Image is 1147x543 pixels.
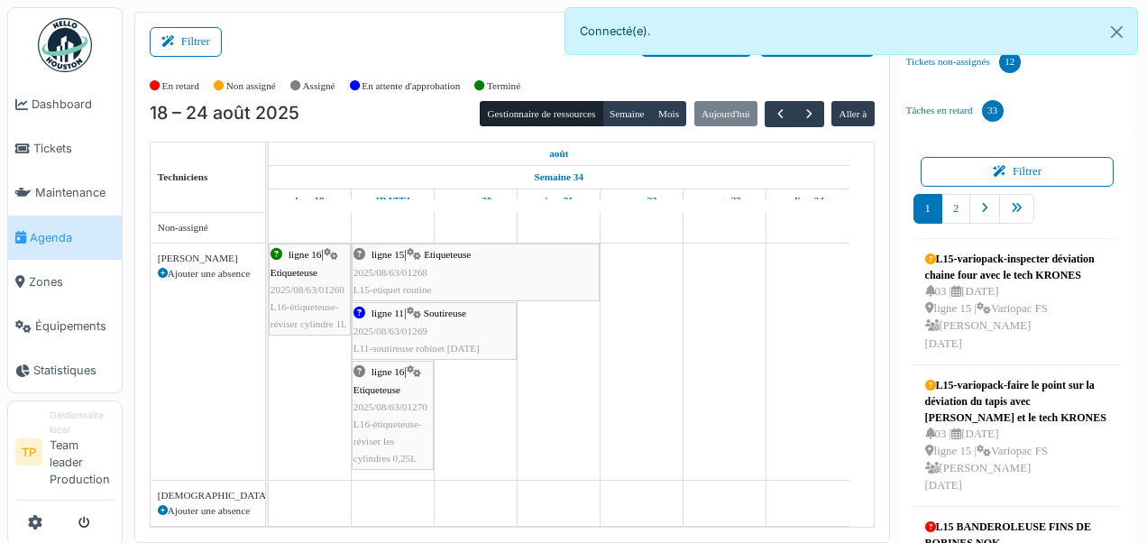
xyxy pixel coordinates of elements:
[925,426,1110,495] div: 03 | [DATE] ligne 15 | Variopac FS [PERSON_NAME] [DATE]
[271,301,347,329] span: L16-étiqueteuse-réviser cylindre 1L
[530,166,588,189] a: Semaine 34
[150,27,222,57] button: Filtrer
[8,82,122,126] a: Dashboard
[158,251,258,266] div: [PERSON_NAME]
[941,194,970,224] a: 2
[455,189,496,212] a: 20 août 2025
[226,78,276,94] label: Non assigné
[362,78,460,94] label: En attente d'approbation
[921,246,1115,357] a: L15-variopack-inspecter déviation chaine four avec le tech KRONES 03 |[DATE] ligne 15 |Variopac F...
[38,18,92,72] img: Badge_color-CXgf-gQk.svg
[982,100,1004,122] div: 33
[353,246,598,299] div: |
[704,189,746,212] a: 23 août 2025
[353,343,480,354] span: L11-soutireuse robinet [DATE]
[353,401,427,412] span: 2025/08/63/01270
[353,364,432,467] div: |
[545,143,573,165] a: 18 août 2025
[899,38,1028,87] a: Tickets non-assignés
[8,126,122,170] a: Tickets
[158,220,258,235] div: Non-assigné
[353,305,515,357] div: |
[353,326,427,336] span: 2025/08/63/01269
[289,249,321,260] span: ligne 16
[35,184,115,201] span: Maintenance
[33,140,115,157] span: Tickets
[271,284,344,295] span: 2025/08/63/01260
[602,101,652,126] button: Semaine
[651,101,687,126] button: Mois
[622,189,662,212] a: 22 août 2025
[921,373,1115,500] a: L15-variopack-faire le point sur la déviation du tapis avec [PERSON_NAME] et le tech KRONES 03 |[...
[794,101,824,127] button: Suivant
[831,101,874,126] button: Aller à
[925,251,1110,283] div: L15-variopack-inspecter déviation chaine four avec le tech KRONES
[8,348,122,392] a: Statistiques
[35,318,115,335] span: Équipements
[162,78,199,94] label: En retard
[694,101,757,126] button: Aujourd'hui
[158,503,258,519] div: Ajouter une absence
[540,189,578,212] a: 21 août 2025
[353,284,432,295] span: L15-etiquet routine
[353,419,422,464] span: L16-étiqueteuse-réviser les cylindres 0,25L
[899,87,1011,135] a: Tâches en retard
[158,171,208,182] span: Techniciens
[424,308,466,318] span: Soutireuse
[765,101,794,127] button: Précédent
[913,194,1122,238] nav: pager
[372,308,404,318] span: ligne 11
[303,78,335,94] label: Assigné
[8,216,122,260] a: Agenda
[15,438,42,465] li: TP
[50,409,115,495] li: Team leader Production
[480,101,602,126] button: Gestionnaire de ressources
[29,273,115,290] span: Zones
[8,304,122,348] a: Équipements
[8,260,122,304] a: Zones
[487,78,520,94] label: Terminé
[150,103,299,124] h2: 18 – 24 août 2025
[913,194,942,224] a: 1
[271,246,349,333] div: |
[921,157,1115,187] button: Filtrer
[1097,8,1137,56] button: Close
[353,384,400,395] span: Etiqueteuse
[15,409,115,500] a: TP Gestionnaire localTeam leader Production
[158,266,258,281] div: Ajouter une absence
[925,283,1110,353] div: 03 | [DATE] ligne 15 | Variopac FS [PERSON_NAME] [DATE]
[158,488,258,503] div: [DEMOGRAPHIC_DATA][PERSON_NAME]
[372,366,404,377] span: ligne 16
[50,409,115,437] div: Gestionnaire local
[30,229,115,246] span: Agenda
[787,189,828,212] a: 24 août 2025
[424,249,471,260] span: Etiqueteuse
[271,267,317,278] span: Etiqueteuse
[564,7,1138,55] div: Connecté(e).
[999,51,1021,73] div: 12
[32,96,115,113] span: Dashboard
[290,189,328,212] a: 18 août 2025
[372,249,404,260] span: ligne 15
[8,170,122,215] a: Maintenance
[372,189,415,212] a: 19 août 2025
[33,362,115,379] span: Statistiques
[925,377,1110,426] div: L15-variopack-faire le point sur la déviation du tapis avec [PERSON_NAME] et le tech KRONES
[353,267,427,278] span: 2025/08/63/01268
